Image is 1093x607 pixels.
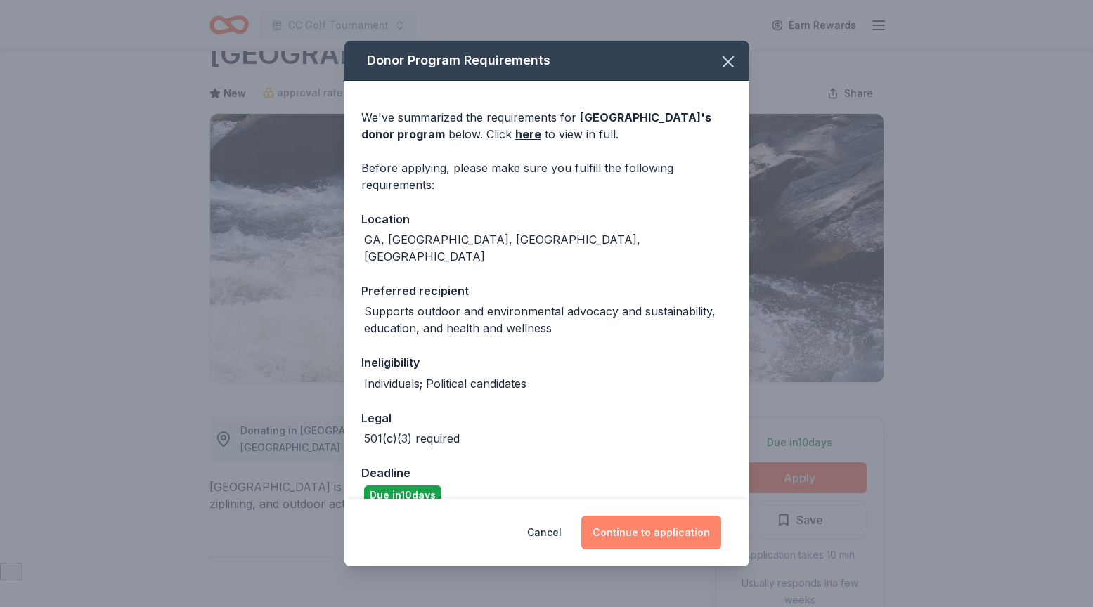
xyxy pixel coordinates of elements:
[364,303,732,337] div: Supports outdoor and environmental advocacy and sustainability, education, and health and wellness
[361,282,732,300] div: Preferred recipient
[527,516,562,549] button: Cancel
[581,516,721,549] button: Continue to application
[361,210,732,228] div: Location
[361,353,732,372] div: Ineligibility
[361,409,732,427] div: Legal
[364,231,732,265] div: GA, [GEOGRAPHIC_DATA], [GEOGRAPHIC_DATA], [GEOGRAPHIC_DATA]
[515,126,541,143] a: here
[361,109,732,143] div: We've summarized the requirements for below. Click to view in full.
[364,375,526,392] div: Individuals; Political candidates
[364,430,460,447] div: 501(c)(3) required
[361,159,732,193] div: Before applying, please make sure you fulfill the following requirements:
[361,464,732,482] div: Deadline
[344,41,749,81] div: Donor Program Requirements
[364,485,441,505] div: Due in 10 days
